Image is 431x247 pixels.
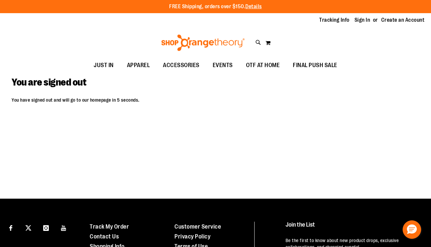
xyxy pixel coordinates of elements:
[286,222,419,234] h4: Join the List
[160,35,246,51] img: Shop Orangetheory
[25,225,31,231] img: Twitter
[206,58,239,73] a: EVENTS
[213,58,233,73] span: EVENTS
[286,58,344,73] a: FINAL PUSH SALE
[293,58,337,73] span: FINAL PUSH SALE
[354,16,370,24] a: Sign In
[156,58,206,73] a: ACCESSORIES
[58,222,70,233] a: Visit our Youtube page
[90,223,129,230] a: Track My Order
[239,58,287,73] a: OTF AT HOME
[174,233,210,240] a: Privacy Policy
[381,16,425,24] a: Create an Account
[94,58,114,73] span: JUST IN
[169,3,262,11] p: FREE Shipping, orders over $150.
[5,222,16,233] a: Visit our Facebook page
[245,4,262,10] a: Details
[23,222,34,233] a: Visit our X page
[246,58,280,73] span: OTF AT HOME
[12,97,419,103] p: You have signed out and will go to our homepage in 5 seconds.
[87,58,120,73] a: JUST IN
[319,16,350,24] a: Tracking Info
[127,58,150,73] span: APPAREL
[163,58,200,73] span: ACCESSORIES
[120,58,157,73] a: APPAREL
[40,222,52,233] a: Visit our Instagram page
[12,77,86,88] span: You are signed out
[90,233,119,240] a: Contact Us
[403,220,421,239] button: Hello, have a question? Let’s chat.
[174,223,221,230] a: Customer Service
